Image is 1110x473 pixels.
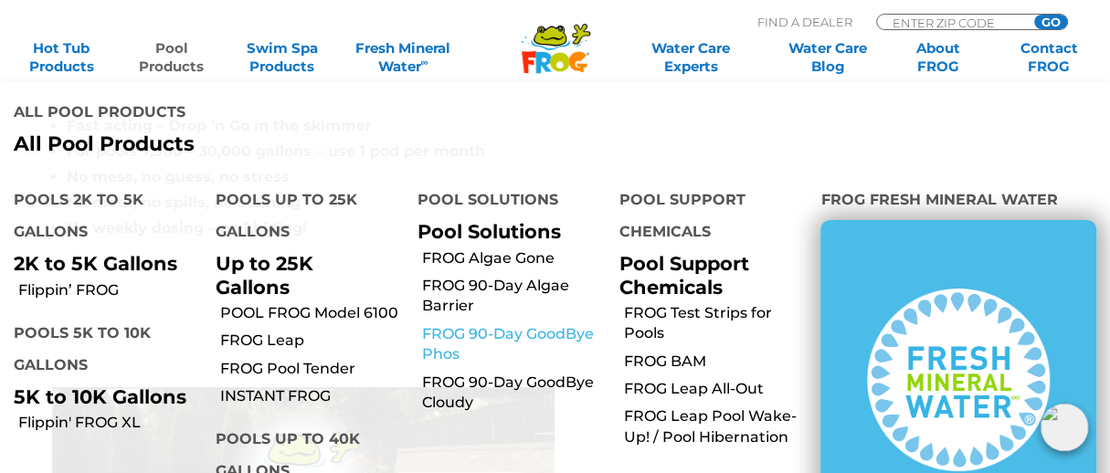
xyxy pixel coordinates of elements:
[216,184,390,252] h4: Pools up to 25K Gallons
[239,39,325,76] a: Swim SpaProducts
[421,56,428,68] sup: ∞
[1041,404,1088,451] img: openIcon
[624,406,808,447] a: FROG Leap Pool Wake-Up! / Pool Hibernation
[14,132,541,156] a: All Pool Products
[422,276,606,317] a: FROG 90-Day Algae Barrier
[18,280,202,300] a: Flippin’ FROG
[14,385,188,408] p: 5K to 10K Gallons
[422,324,606,365] a: FROG 90-Day GoodBye Phos
[1006,39,1092,76] a: ContactFROG
[422,373,606,414] a: FROG 90-Day GoodBye Cloudy
[621,39,761,76] a: Water CareExperts
[757,14,852,30] p: Find A Dealer
[1034,15,1067,29] input: GO
[14,252,188,275] p: 2K to 5K Gallons
[422,248,606,268] a: FROG Algae Gone
[619,184,794,252] h4: Pool Support Chemicals
[220,303,404,323] a: POOL FROG Model 6100
[129,39,215,76] a: PoolProducts
[18,413,202,433] a: Flippin' FROG XL
[220,386,404,406] a: INSTANT FROG
[14,184,188,252] h4: Pools 2K to 5K Gallons
[418,184,592,220] h4: Pool Solutions
[220,359,404,379] a: FROG Pool Tender
[216,252,390,298] p: Up to 25K Gallons
[220,331,404,351] a: FROG Leap
[14,96,541,132] h4: All Pool Products
[619,252,794,298] p: Pool Support Chemicals
[350,39,458,76] a: Fresh MineralWater∞
[18,39,104,76] a: Hot TubProducts
[820,184,1095,220] h4: FROG Fresh Mineral Water
[785,39,871,76] a: Water CareBlog
[418,220,561,243] a: Pool Solutions
[624,379,808,399] a: FROG Leap All-Out
[891,15,1014,30] input: Zip Code Form
[624,352,808,372] a: FROG BAM
[624,303,808,344] a: FROG Test Strips for Pools
[14,317,188,385] h4: Pools 5K to 10K Gallons
[895,39,981,76] a: AboutFROG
